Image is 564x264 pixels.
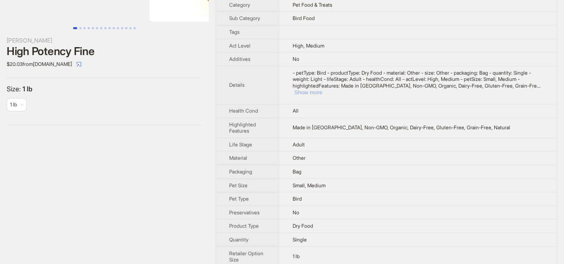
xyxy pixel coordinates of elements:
[117,27,119,29] button: Go to slide 11
[229,182,248,189] span: Pet Size
[293,209,299,216] span: No
[229,43,250,49] span: Act Level
[23,85,33,93] span: 1 lb
[229,108,258,114] span: Health Cond
[229,29,240,35] span: Tags
[104,27,106,29] button: Go to slide 8
[121,27,123,29] button: Go to slide 12
[92,27,94,29] button: Go to slide 5
[229,168,252,175] span: Packaging
[229,209,260,216] span: Preservatives
[293,124,510,131] span: Made in [GEOGRAPHIC_DATA], Non-GMO, Organic, Dairy-Free, Gluten-Free, Grain-Free, Natural
[96,27,98,29] button: Go to slide 6
[229,56,250,62] span: Additives
[100,27,102,29] button: Go to slide 7
[88,27,90,29] button: Go to slide 4
[76,62,81,67] span: select
[293,223,313,229] span: Dry Food
[293,70,537,89] span: - petType: Bird - productType: Dry Food - material: Other - size: Other - packaging: Bag - quanti...
[134,27,136,29] button: Go to slide 15
[293,70,544,96] div: - petType: Bird - productType: Dry Food - material: Other - size: Other - packaging: Bag - quanti...
[229,141,252,148] span: Life Stage
[113,27,115,29] button: Go to slide 10
[7,85,23,93] span: Size :
[294,89,322,96] button: Expand
[125,27,127,29] button: Go to slide 13
[537,83,541,89] span: ...
[7,45,202,58] div: High Potency Fine
[7,58,202,71] div: $20.03 from [DOMAIN_NAME]
[293,155,306,161] span: Other
[129,27,132,29] button: Go to slide 14
[293,168,301,175] span: Bag
[293,108,298,114] span: All
[79,27,81,29] button: Go to slide 2
[293,196,302,202] span: Bird
[109,27,111,29] button: Go to slide 9
[229,82,245,88] span: Details
[293,15,315,21] span: Bird Food
[293,236,307,243] span: Single
[293,141,305,148] span: Adult
[229,236,248,243] span: Quantity
[229,223,259,229] span: Product Type
[10,101,17,108] span: 1 lb
[293,43,324,49] span: High, Medium
[10,98,23,111] span: available
[73,27,77,29] button: Go to slide 1
[293,2,332,8] span: Pet Food & Treats
[229,2,250,8] span: Category
[293,182,326,189] span: Small, Medium
[7,36,202,45] div: [PERSON_NAME]
[229,121,256,134] span: Highlighted Features
[293,56,299,62] span: No
[83,27,86,29] button: Go to slide 3
[229,196,249,202] span: Pet Type
[229,250,263,263] span: Retailer Option Size
[229,155,247,161] span: Material
[229,15,260,21] span: Sub Category
[293,253,300,259] span: 1 lb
